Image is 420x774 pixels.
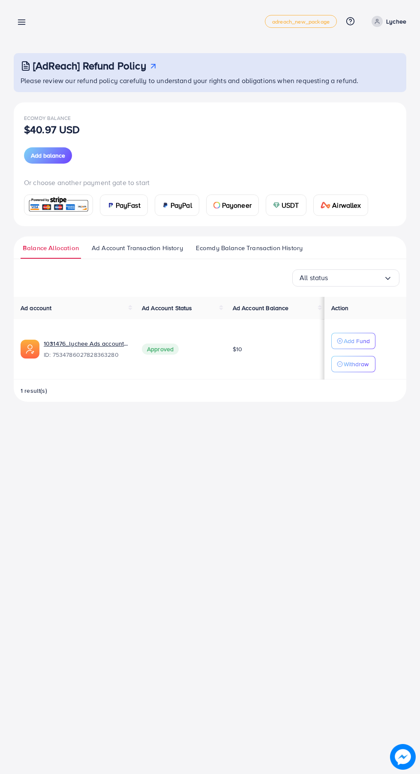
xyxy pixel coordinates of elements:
[233,304,289,312] span: Ad Account Balance
[155,194,199,216] a: cardPayPal
[116,200,141,210] span: PayFast
[142,304,192,312] span: Ad Account Status
[196,243,303,253] span: Ecomdy Balance Transaction History
[344,359,369,369] p: Withdraw
[21,340,39,359] img: ic-ads-acc.e4c84228.svg
[27,196,90,214] img: card
[265,15,337,28] a: adreach_new_package
[44,339,128,348] a: 1031476_lychee Ads account_1754329112812
[300,271,328,284] span: All status
[33,60,146,72] h3: [AdReach] Refund Policy
[23,243,79,253] span: Balance Allocation
[21,304,52,312] span: Ad account
[331,304,348,312] span: Action
[21,386,47,395] span: 1 result(s)
[92,243,183,253] span: Ad Account Transaction History
[44,339,128,359] div: <span class='underline'>1031476_lychee Ads account_1754329112812</span></br>7534786027828363280
[233,345,242,353] span: $10
[386,16,406,27] p: Lychee
[31,151,65,160] span: Add balance
[24,194,93,215] a: card
[292,269,399,287] div: Search for option
[332,200,360,210] span: Airwallex
[390,744,416,770] img: image
[107,202,114,209] img: card
[162,202,169,209] img: card
[331,333,375,349] button: Add Fund
[206,194,259,216] a: cardPayoneer
[213,202,220,209] img: card
[282,200,299,210] span: USDT
[171,200,192,210] span: PayPal
[142,344,179,355] span: Approved
[344,336,370,346] p: Add Fund
[272,19,330,24] span: adreach_new_package
[273,202,280,209] img: card
[24,114,71,122] span: Ecomdy Balance
[21,75,401,86] p: Please review our refund policy carefully to understand your rights and obligations when requesti...
[24,177,396,188] p: Or choose another payment gate to start
[331,356,375,372] button: Withdraw
[24,124,80,134] p: $40.97 USD
[328,271,384,284] input: Search for option
[266,194,306,216] a: cardUSDT
[368,16,406,27] a: Lychee
[321,202,331,209] img: card
[313,194,368,216] a: cardAirwallex
[222,200,252,210] span: Payoneer
[100,194,148,216] a: cardPayFast
[24,147,72,164] button: Add balance
[44,350,128,359] span: ID: 7534786027828363280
